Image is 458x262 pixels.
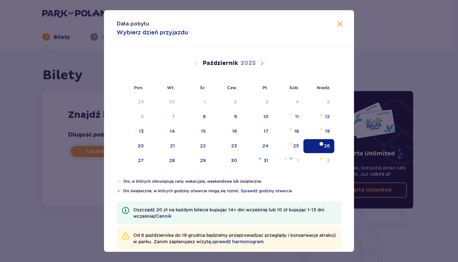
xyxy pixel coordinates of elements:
div: 15 [201,128,206,134]
img: Pomarańczowa gwiazdka [319,142,323,146]
div: 30 [231,157,237,164]
img: Niebieska gwiazdka [258,157,262,160]
p: Data pobytu [117,20,149,27]
img: Pomarańczowa gwiazdka [284,157,288,160]
div: 28 [169,157,175,164]
td: poniedziałek, 27 października 2025 [117,154,148,168]
td: piątek, 10 października 2025 [241,110,273,124]
td: poniedziałek, 13 października 2025 [117,124,148,138]
img: Pomarańczowa gwiazdka [289,142,293,146]
img: Pomarańczowa gwiazdka [289,127,293,131]
td: poniedziałek, 20 października 2025 [117,139,148,153]
button: Poprzedni miesiąc [192,60,200,67]
div: 2 [327,157,330,164]
small: Pt. [262,85,268,90]
td: piątek, 17 października 2025 [241,124,273,138]
td: Data niedostępna. piątek, 3 października 2025 [241,95,273,109]
div: 22 [200,143,206,149]
small: Niedz. [317,85,330,90]
td: piątek, 24 października 2025 [241,139,273,153]
td: niedziela, 12 października 2025 [303,110,334,124]
td: Data niedostępna. poniedziałek, 6 października 2025 [117,110,148,124]
img: Pomarańczowa gwiazdka [319,113,323,117]
div: 10 [263,113,268,120]
div: 21 [170,143,175,149]
div: 11 [295,113,299,120]
p: Od 6 października do 19 grudnia będziemy przeprowadzać przeglądy i konserwacje atrakcji w parku. ... [133,232,336,245]
img: Pomarańczowa gwiazdka [319,157,323,160]
img: Pomarańczowa gwiazdka [319,127,323,131]
div: 5 [327,99,330,105]
div: 9 [234,113,237,120]
td: środa, 29 października 2025 [179,154,210,168]
td: środa, 22 października 2025 [179,139,210,153]
td: wtorek, 14 października 2025 [148,124,180,138]
div: 2 [234,99,237,105]
small: Pon. [134,85,143,90]
img: Niebieska gwiazdka [289,157,293,160]
div: 12 [325,113,330,120]
td: czwartek, 9 października 2025 [210,110,242,124]
td: sobota, 1 listopada 2025 [273,154,304,168]
p: Dni świąteczne, w których godziny otwarcia mogą się różnić. [123,188,341,194]
td: niedziela, 2 listopada 2025 [303,154,334,168]
div: 6 [141,113,144,120]
div: 3 [266,99,268,105]
td: Data niedostępna. sobota, 4 października 2025 [273,95,304,109]
td: Data niedostępna. czwartek, 2 października 2025 [210,95,242,109]
div: 4 [296,99,299,105]
div: 20 [138,143,144,149]
p: Październik [203,60,238,67]
div: 29 [200,157,206,164]
div: 23 [231,143,237,149]
div: 25 [293,143,299,149]
img: Pomarańczowa gwiazdka [117,180,121,183]
div: 16 [232,128,237,134]
div: 26 [324,143,330,149]
td: niedziela, 19 października 2025 [303,124,334,138]
td: Data niedostępna. środa, 1 października 2025 [179,95,210,109]
td: wtorek, 21 października 2025 [148,139,180,153]
td: piątek, 31 października 2025 [241,154,273,168]
div: 1 [297,157,299,164]
td: czwartek, 23 października 2025 [210,139,242,153]
div: 29 [138,99,144,105]
td: Data niedostępna. wtorek, 30 września 2025 [148,95,180,109]
small: Wt. [167,85,175,90]
div: 31 [264,157,268,164]
small: Czw. [227,85,237,90]
div: 1 [204,99,206,105]
p: Wybierz dzień przyjazdu [117,29,188,36]
div: 7 [172,113,175,120]
a: Sprawdź godziny otwarcia [241,188,292,194]
div: 18 [294,128,299,134]
td: czwartek, 16 października 2025 [210,124,242,138]
td: sobota, 25 października 2025 [273,139,304,153]
td: Data niedostępna. niedziela, 5 października 2025 [303,95,334,109]
td: Data niedostępna. poniedziałek, 29 września 2025 [117,95,148,109]
a: Cennik [156,213,171,219]
div: 24 [262,143,268,149]
div: 13 [139,128,144,134]
button: Zamknij [336,20,344,28]
small: Sob. [289,85,299,90]
td: środa, 15 października 2025 [179,124,210,138]
td: Data niedostępna. wtorek, 7 października 2025 [148,110,180,124]
img: Pomarańczowa gwiazdka [289,113,293,117]
p: 2025 [240,60,256,67]
td: sobota, 18 października 2025 [273,124,304,138]
div: 19 [325,128,330,134]
p: Dni, w których obowiązują ceny wakacyjne, weekendowe lub świąteczne. [123,179,341,184]
a: sprawdź harmonogram [212,238,264,245]
div: 8 [203,113,206,120]
td: sobota, 11 października 2025 [273,110,304,124]
p: Oszczędź 20 zł na każdym bilecie kupując 14+ dni wcześniej lub 10 zł kupując 1-13 dni wcześniej! [133,207,336,219]
td: wtorek, 28 października 2025 [148,154,180,168]
td: środa, 8 października 2025 [179,110,210,124]
img: Niebieska gwiazdka [117,189,121,193]
td: czwartek, 30 października 2025 [210,154,242,168]
div: 14 [170,128,175,134]
button: Następny miesiąc [258,60,266,67]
